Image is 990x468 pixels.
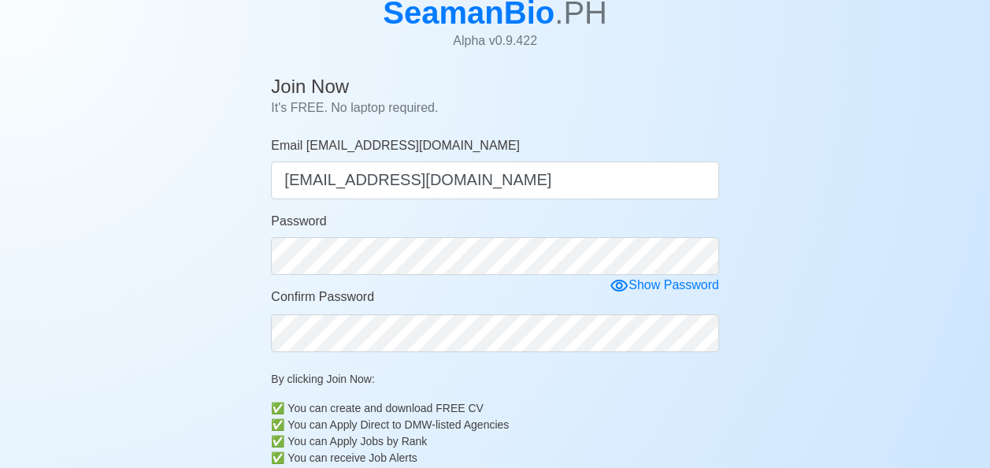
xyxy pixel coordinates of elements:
[271,417,284,433] b: ✅
[287,400,719,417] div: You can create and download FREE CV
[271,214,326,228] span: Password
[271,371,719,388] p: By clicking Join Now:
[287,417,719,433] div: You can Apply Direct to DMW-listed Agencies
[271,76,719,98] h4: Join Now
[271,290,374,303] span: Confirm Password
[271,433,284,450] b: ✅
[271,139,520,152] span: Email [EMAIL_ADDRESS][DOMAIN_NAME]
[271,450,284,466] b: ✅
[610,276,719,295] div: Show Password
[271,400,284,417] b: ✅
[287,450,719,466] div: You can receive Job Alerts
[271,98,719,117] p: It's FREE. No laptop required.
[287,433,719,450] div: You can Apply Jobs by Rank
[271,162,719,199] input: Your email
[383,32,607,50] p: Alpha v 0.9.422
